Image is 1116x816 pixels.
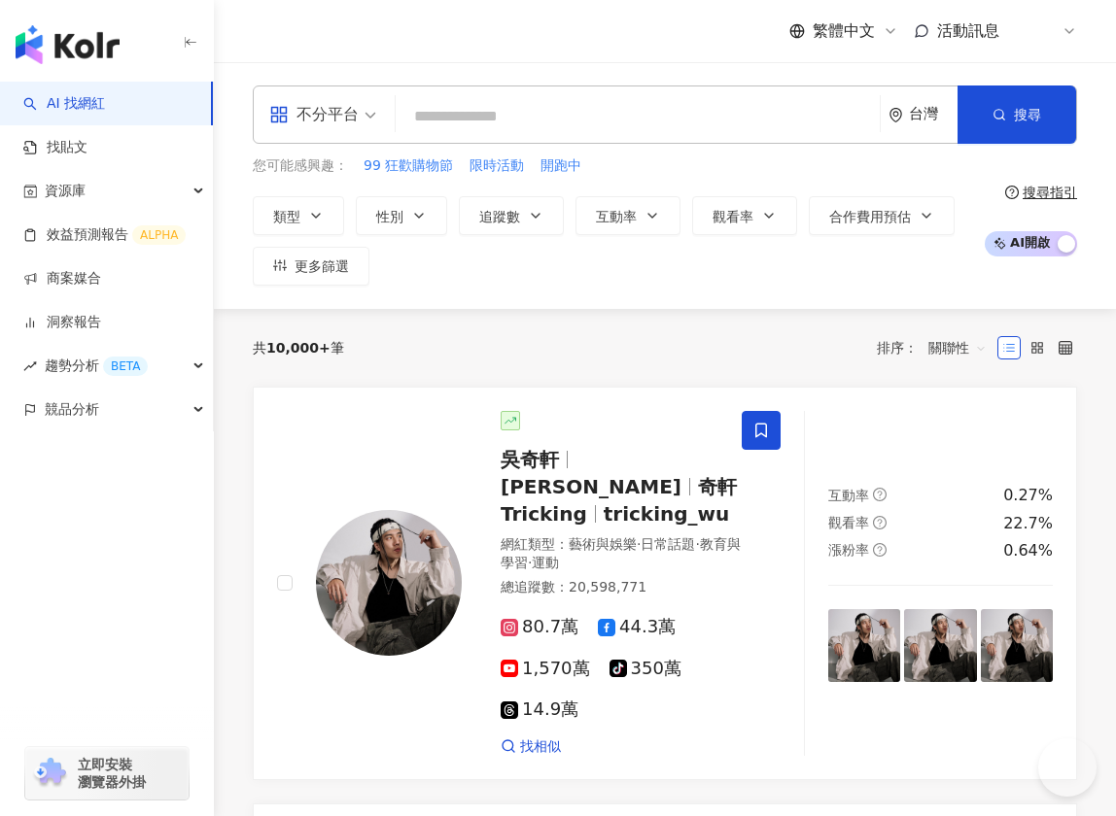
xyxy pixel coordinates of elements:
[873,516,887,529] span: question-circle
[23,313,101,332] a: 洞察報告
[1038,738,1097,797] iframe: Help Scout Beacon - Open
[501,448,559,471] span: 吳奇軒
[25,747,189,799] a: chrome extension立即安裝 瀏覽器外掛
[16,25,120,64] img: logo
[501,475,737,526] span: 奇軒Tricking
[376,209,403,224] span: 性別
[23,138,87,157] a: 找貼文
[596,209,637,224] span: 互動率
[479,209,520,224] span: 追蹤數
[873,543,887,557] span: question-circle
[598,617,676,637] span: 44.3萬
[501,737,561,757] a: 找相似
[637,536,641,552] span: ·
[45,388,99,431] span: 競品分析
[520,737,561,757] span: 找相似
[501,475,681,498] span: [PERSON_NAME]
[78,756,146,791] span: 立即安裝 瀏覽器外掛
[981,609,1053,681] img: post-image
[877,332,997,363] div: 排序：
[1029,20,1038,42] span: K
[575,196,680,235] button: 互動率
[23,225,186,245] a: 效益預測報告ALPHA
[904,609,976,681] img: post-image
[909,106,958,122] div: 台灣
[828,542,869,558] span: 漲粉率
[873,488,887,501] span: question-circle
[641,536,695,552] span: 日常話題
[604,502,730,526] span: tricking_wu
[528,555,532,570] span: ·
[1003,540,1053,561] div: 0.64%
[532,555,559,570] span: 運動
[356,196,447,235] button: 性別
[713,209,753,224] span: 觀看率
[889,108,903,122] span: environment
[470,156,524,176] span: 限時活動
[501,617,578,637] span: 80.7萬
[501,659,590,679] span: 1,570萬
[809,196,955,235] button: 合作費用預估
[363,155,454,177] button: 99 狂歡購物節
[103,357,148,376] div: BETA
[364,156,453,176] span: 99 狂歡購物節
[269,105,289,124] span: appstore
[1003,485,1053,506] div: 0.27%
[501,535,748,573] div: 網紅類型 ：
[692,196,797,235] button: 觀看率
[541,156,581,176] span: 開跑中
[45,344,148,388] span: 趨勢分析
[610,659,681,679] span: 350萬
[1003,513,1053,534] div: 22.7%
[928,332,987,363] span: 關聯性
[828,609,900,681] img: post-image
[45,169,86,213] span: 資源庫
[23,94,105,114] a: searchAI 找網紅
[958,85,1076,144] button: 搜尋
[501,578,748,597] div: 總追蹤數 ： 20,598,771
[23,359,37,373] span: rise
[1023,185,1077,200] div: 搜尋指引
[1014,107,1041,122] span: 搜尋
[295,258,349,274] span: 更多篩選
[813,20,875,42] span: 繁體中文
[266,340,331,356] span: 10,000+
[501,699,578,720] span: 14.9萬
[253,156,348,176] span: 您可能感興趣：
[31,758,69,789] img: chrome extension
[540,155,582,177] button: 開跑中
[829,209,911,224] span: 合作費用預估
[569,536,637,552] span: 藝術與娛樂
[253,196,344,235] button: 類型
[23,269,101,289] a: 商案媒合
[695,536,699,552] span: ·
[269,99,359,130] div: 不分平台
[1005,186,1019,199] span: question-circle
[828,515,869,530] span: 觀看率
[469,155,525,177] button: 限時活動
[253,387,1077,781] a: KOL Avatar吳奇軒[PERSON_NAME]奇軒Trickingtricking_wu網紅類型：藝術與娛樂·日常話題·教育與學習·運動總追蹤數：20,598,77180.7萬44.3萬1...
[253,340,344,356] div: 共 筆
[937,21,999,40] span: 活動訊息
[828,488,869,503] span: 互動率
[273,209,300,224] span: 類型
[316,510,462,656] img: KOL Avatar
[253,247,369,286] button: 更多篩選
[459,196,564,235] button: 追蹤數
